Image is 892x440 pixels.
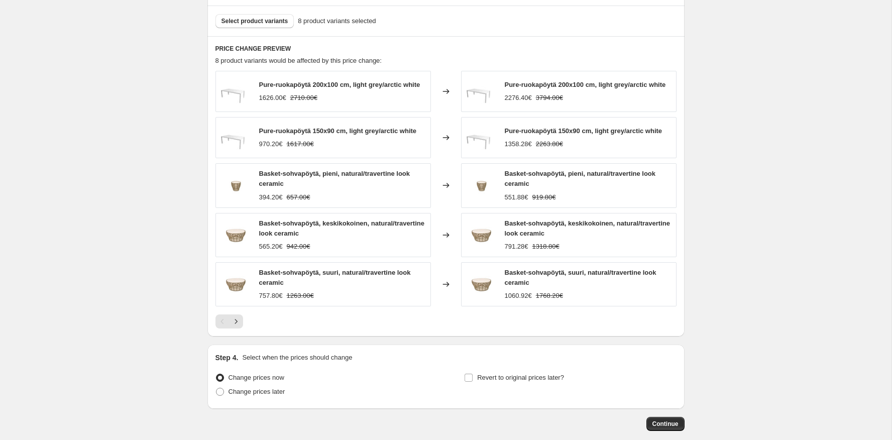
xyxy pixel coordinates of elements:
[221,17,288,25] span: Select product variants
[505,219,670,237] span: Basket-sohvapöytä, keskikokoinen, natural/travertine look ceramic
[505,170,656,187] span: Basket-sohvapöytä, pieni, natural/travertine look ceramic
[215,314,243,328] nav: Pagination
[298,16,376,26] span: 8 product variants selected
[221,220,251,250] img: 53202U_P90COTL_80x.jpg
[505,81,666,88] span: Pure-ruokapöytä 200x100 cm, light grey/arctic white
[229,314,243,328] button: Next
[221,76,251,106] img: 5085AI_P091KW_012444d7-3019-4e2c-9028-84a39c174da7_80x.jpg
[221,123,251,153] img: 5085AI_P091KW_012444d7-3019-4e2c-9028-84a39c174da7_80x.jpg
[259,170,410,187] span: Basket-sohvapöytä, pieni, natural/travertine look ceramic
[536,291,563,301] strike: 1768.20€
[259,81,420,88] span: Pure-ruokapöytä 200x100 cm, light grey/arctic white
[259,139,283,149] div: 970.20€
[646,417,685,431] button: Continue
[259,269,411,286] span: Basket-sohvapöytä, suuri, natural/travertine look ceramic
[259,127,417,135] span: Pure-ruokapöytä 150x90 cm, light grey/arctic white
[215,57,382,64] span: 8 product variants would be affected by this price change:
[505,139,532,149] div: 1358.28€
[505,127,662,135] span: Pure-ruokapöytä 150x90 cm, light grey/arctic white
[505,291,532,301] div: 1060.92€
[215,14,294,28] button: Select product variants
[505,192,528,202] div: 551.88€
[532,192,556,202] strike: 919.80€
[536,93,563,103] strike: 3794.00€
[259,242,283,252] div: 565.20€
[290,93,317,103] strike: 2710.00€
[221,170,251,200] img: 53200U_P45COTL_7c64b223-1426-49b5-acec-fbd129528620_80x.jpg
[505,242,528,252] div: 791.28€
[259,291,283,301] div: 757.80€
[477,374,564,381] span: Revert to original prices later?
[467,170,497,200] img: 53200U_P45COTL_7c64b223-1426-49b5-acec-fbd129528620_80x.jpg
[259,192,283,202] div: 394.20€
[259,93,286,103] div: 1626.00€
[229,388,285,395] span: Change prices later
[467,76,497,106] img: 5085AI_P091KW_012444d7-3019-4e2c-9028-84a39c174da7_80x.jpg
[287,291,314,301] strike: 1263.00€
[221,269,251,299] img: 53202U_P90COTL_5f5f8d32-f060-434e-85fb-68aa0e62242b_80x.jpg
[532,242,560,252] strike: 1318.80€
[536,139,563,149] strike: 2263.80€
[505,93,532,103] div: 2276.40€
[242,353,352,363] p: Select when the prices should change
[215,45,677,53] h6: PRICE CHANGE PREVIEW
[229,374,284,381] span: Change prices now
[287,192,310,202] strike: 657.00€
[287,139,314,149] strike: 1617.00€
[467,269,497,299] img: 53202U_P90COTL_5f5f8d32-f060-434e-85fb-68aa0e62242b_80x.jpg
[505,269,656,286] span: Basket-sohvapöytä, suuri, natural/travertine look ceramic
[467,123,497,153] img: 5085AI_P091KW_012444d7-3019-4e2c-9028-84a39c174da7_80x.jpg
[259,219,424,237] span: Basket-sohvapöytä, keskikokoinen, natural/travertine look ceramic
[215,353,239,363] h2: Step 4.
[287,242,310,252] strike: 942.00€
[652,420,679,428] span: Continue
[467,220,497,250] img: 53202U_P90COTL_80x.jpg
